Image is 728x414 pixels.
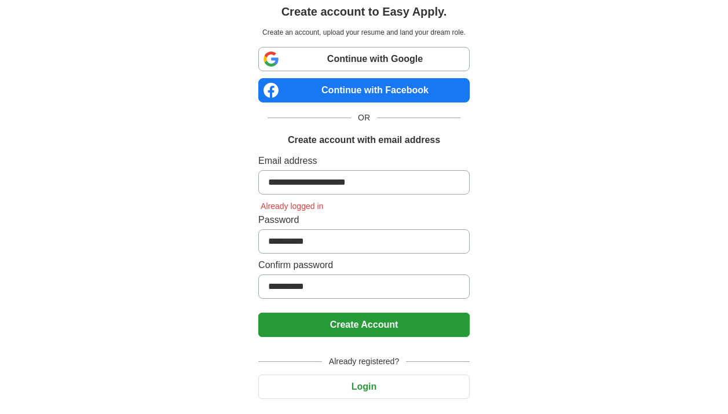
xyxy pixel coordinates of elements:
[258,201,325,211] span: Already logged in
[281,3,447,20] h1: Create account to Easy Apply.
[322,356,406,368] span: Already registered?
[258,382,470,391] a: Login
[258,47,470,71] a: Continue with Google
[351,112,377,124] span: OR
[258,213,470,227] label: Password
[258,313,470,337] button: Create Account
[258,375,470,399] button: Login
[258,78,470,102] a: Continue with Facebook
[258,258,470,272] label: Confirm password
[288,133,440,147] h1: Create account with email address
[261,27,467,38] p: Create an account, upload your resume and land your dream role.
[258,154,470,168] label: Email address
